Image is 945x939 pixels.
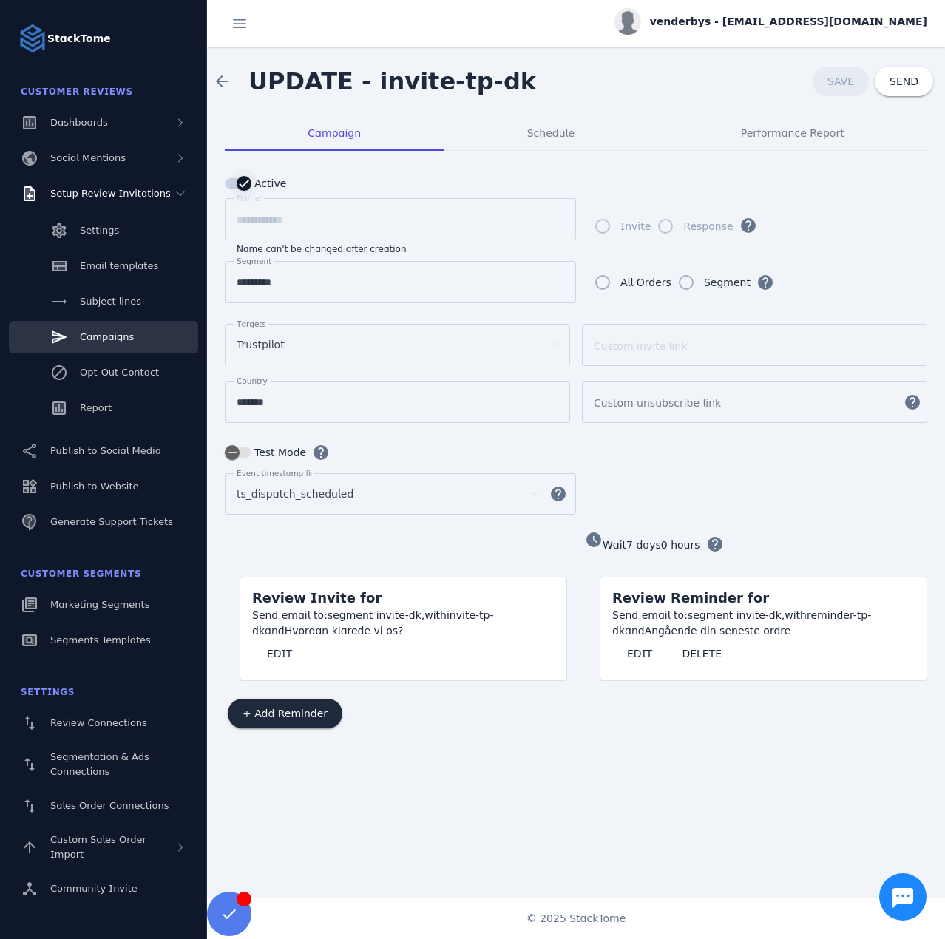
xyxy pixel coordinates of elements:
span: Dashboards [50,117,108,128]
div: segment invite-dk, reminder-tp-dk Angående din seneste ordre [612,608,915,639]
div: All Orders [620,274,671,291]
span: Send email to: [612,609,688,621]
button: DELETE [667,639,736,668]
mat-label: Country [237,376,268,385]
button: + Add Reminder [228,699,342,728]
a: Publish to Social Media [9,435,198,467]
mat-label: Custom unsubscribe link [594,397,721,409]
span: Setup Review Invitations [50,188,171,199]
a: Report [9,392,198,424]
span: Subject lines [80,296,141,307]
button: venderbys - [EMAIL_ADDRESS][DOMAIN_NAME] [614,8,927,35]
mat-hint: Name can't be changed after creation [237,240,407,255]
span: venderbys - [EMAIL_ADDRESS][DOMAIN_NAME] [650,14,927,30]
span: Review Invite for [252,590,382,606]
span: SEND [890,76,918,87]
button: EDIT [252,639,307,668]
a: Community Invite [9,872,198,905]
a: Segmentation & Ads Connections [9,742,198,787]
img: profile.jpg [614,8,641,35]
input: Country [237,393,558,411]
mat-icon: watch_later [585,531,603,549]
mat-label: Targets [237,319,266,328]
span: Generate Support Tickets [50,516,173,527]
span: Performance Report [741,128,844,138]
span: Publish to Website [50,481,138,492]
span: with [785,609,807,621]
input: Segment [237,274,564,291]
a: Opt-Out Contact [9,356,198,389]
a: Generate Support Tickets [9,506,198,538]
span: ts_dispatch_scheduled [237,485,353,503]
span: Customer Segments [21,569,141,579]
a: Settings [9,214,198,247]
span: Review Connections [50,717,147,728]
label: Test Mode [251,444,306,461]
span: Customer Reviews [21,87,133,97]
label: Active [251,174,286,192]
span: Trustpilot [237,336,285,353]
span: with [424,609,447,621]
a: Marketing Segments [9,589,198,621]
button: EDIT [612,639,667,668]
span: DELETE [682,648,722,659]
span: Campaign [308,128,361,138]
span: Community Invite [50,883,138,894]
strong: StackTome [47,31,111,47]
span: Settings [80,225,119,236]
span: and [625,625,645,637]
span: 0 hours [661,539,700,551]
span: and [265,625,285,637]
span: Social Mentions [50,152,126,163]
a: Email templates [9,250,198,282]
span: Segmentation & Ads Connections [50,751,149,777]
span: Publish to Social Media [50,445,161,456]
mat-label: Name [237,194,260,203]
mat-label: Custom invite link [594,340,687,352]
span: Marketing Segments [50,599,149,610]
a: Review Connections [9,707,198,739]
mat-label: Event timestamp field [237,469,322,478]
span: Settings [21,687,75,697]
label: Invite [617,217,651,235]
span: © 2025 StackTome [526,911,626,926]
mat-label: Segment [237,257,271,265]
span: Segments Templates [50,634,151,645]
span: + Add Reminder [243,708,328,719]
a: Publish to Website [9,470,198,503]
img: Logo image [18,24,47,53]
label: Segment [701,274,751,291]
mat-icon: help [541,485,576,503]
span: Opt-Out Contact [80,367,159,378]
span: Wait [603,539,626,551]
button: SEND [875,67,933,96]
a: Subject lines [9,285,198,318]
span: Review Reminder for [612,590,769,606]
span: Custom Sales Order Import [50,834,146,860]
span: Campaigns [80,331,134,342]
a: Segments Templates [9,624,198,657]
span: EDIT [267,648,292,659]
span: Sales Order Connections [50,800,169,811]
span: 7 days [626,539,661,551]
span: Send email to: [252,609,328,621]
span: UPDATE - invite-tp-dk [248,67,536,95]
span: Report [80,402,112,413]
div: segment invite-dk, invite-tp-dk Hvordan klarede vi os? [252,608,555,639]
label: Response [680,217,733,235]
span: EDIT [627,648,652,659]
span: Email templates [80,260,158,271]
a: Campaigns [9,321,198,353]
a: Sales Order Connections [9,790,198,822]
span: Schedule [527,128,575,138]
